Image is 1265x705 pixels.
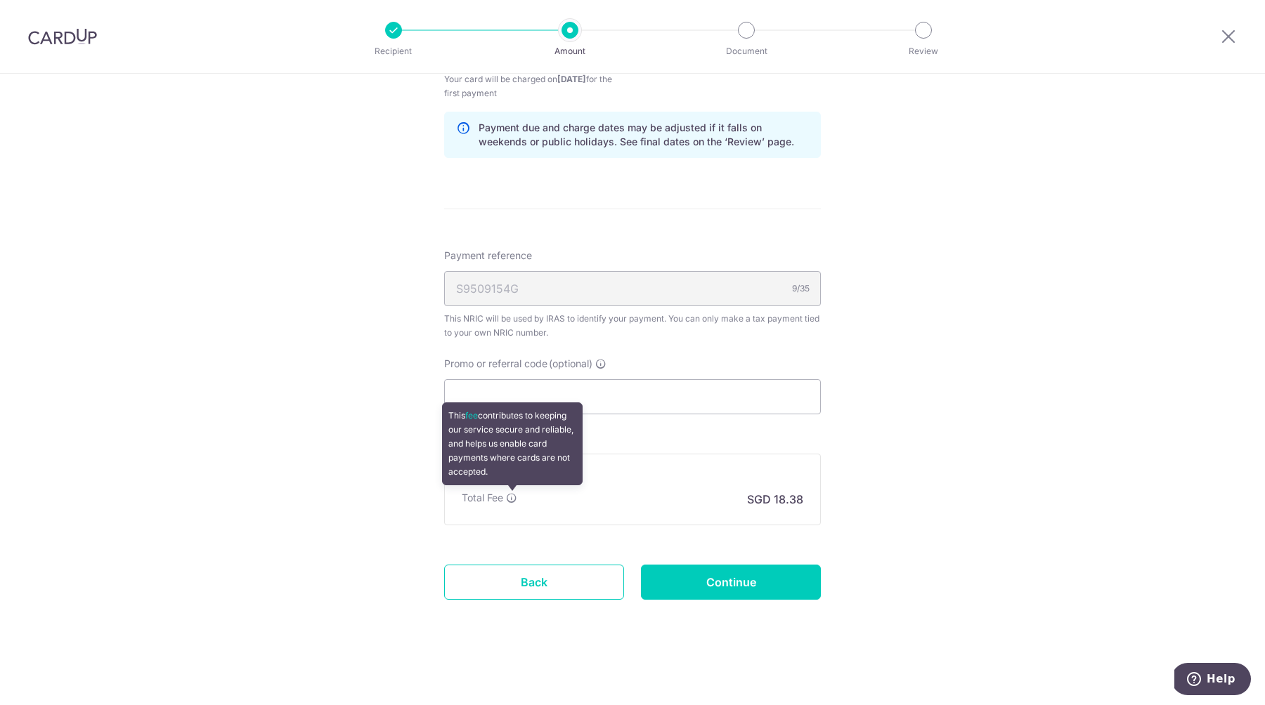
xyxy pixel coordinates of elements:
[462,491,503,505] p: Total Fee
[462,466,803,480] h5: Fee summary
[444,249,532,263] span: Payment reference
[549,357,592,371] span: (optional)
[747,491,803,508] p: SGD 18.38
[557,74,586,84] span: [DATE]
[1174,663,1251,698] iframe: Opens a widget where you can find more information
[444,357,547,371] span: Promo or referral code
[479,121,809,149] p: Payment due and charge dates may be adjusted if it falls on weekends or public holidays. See fina...
[28,28,97,45] img: CardUp
[871,44,975,58] p: Review
[444,565,624,600] a: Back
[518,44,622,58] p: Amount
[641,565,821,600] input: Continue
[792,282,810,296] div: 9/35
[342,44,446,58] p: Recipient
[444,72,624,100] span: Your card will be charged on
[444,312,821,340] div: This NRIC will be used by IRAS to identify your payment. You can only make a tax payment tied to ...
[465,410,478,421] a: fee
[694,44,798,58] p: Document
[442,402,583,485] div: This contributes to keeping our service secure and reliable, and helps us enable card payments wh...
